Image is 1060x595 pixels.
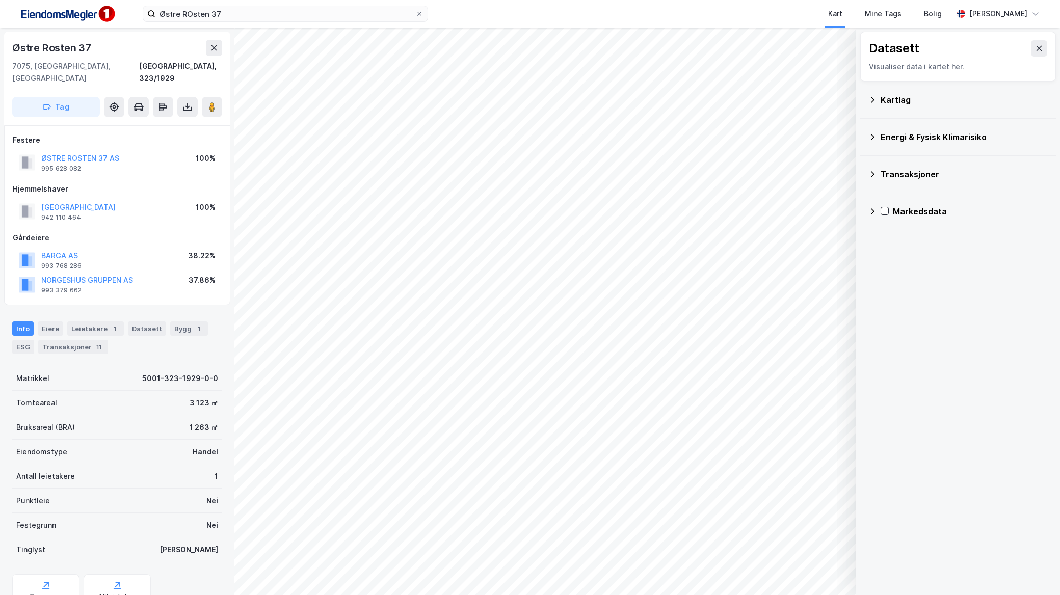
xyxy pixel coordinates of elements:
div: Matrikkel [16,372,49,385]
div: 100% [196,201,216,213]
div: 38.22% [188,250,216,262]
input: Søk på adresse, matrikkel, gårdeiere, leietakere eller personer [155,6,415,21]
div: 1 263 ㎡ [190,421,218,434]
div: Festere [13,134,222,146]
div: Datasett [869,40,919,57]
div: Punktleie [16,495,50,507]
div: Eiendomstype [16,446,67,458]
div: ESG [12,340,34,354]
div: Bygg [170,321,208,336]
div: Datasett [128,321,166,336]
div: [PERSON_NAME] [969,8,1027,20]
div: Østre Rosten 37 [12,40,93,56]
div: Leietakere [67,321,124,336]
div: Antall leietakere [16,470,75,482]
div: 993 768 286 [41,262,82,270]
div: Kontrollprogram for chat [1009,546,1060,595]
div: Nei [206,519,218,531]
div: [PERSON_NAME] [160,544,218,556]
div: 942 110 464 [41,213,81,222]
div: Eiere [38,321,63,336]
div: 1 [215,470,218,482]
div: Handel [193,446,218,458]
div: 1 [110,323,120,334]
div: Kartlag [881,94,1048,106]
button: Tag [12,97,100,117]
div: 5001-323-1929-0-0 [142,372,218,385]
iframe: Chat Widget [1009,546,1060,595]
div: 3 123 ㎡ [190,397,218,409]
div: Hjemmelshaver [13,183,222,195]
div: Mine Tags [865,8,902,20]
div: Markedsdata [893,205,1048,218]
div: 37.86% [189,274,216,286]
div: 1 [194,323,204,334]
div: 995 628 082 [41,165,81,173]
div: 7075, [GEOGRAPHIC_DATA], [GEOGRAPHIC_DATA] [12,60,139,85]
div: Gårdeiere [13,232,222,244]
div: Info [12,321,34,336]
div: Visualiser data i kartet her. [869,61,1047,73]
div: Kart [828,8,842,20]
div: Bruksareal (BRA) [16,421,75,434]
img: F4PB6Px+NJ5v8B7XTbfpPpyloAAAAASUVORK5CYII= [16,3,118,25]
div: 100% [196,152,216,165]
div: Transaksjoner [881,168,1048,180]
div: Energi & Fysisk Klimarisiko [881,131,1048,143]
div: Nei [206,495,218,507]
div: Transaksjoner [38,340,108,354]
div: Festegrunn [16,519,56,531]
div: Tinglyst [16,544,45,556]
div: Bolig [924,8,942,20]
div: Tomteareal [16,397,57,409]
div: 11 [94,342,104,352]
div: 993 379 662 [41,286,82,294]
div: [GEOGRAPHIC_DATA], 323/1929 [139,60,222,85]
